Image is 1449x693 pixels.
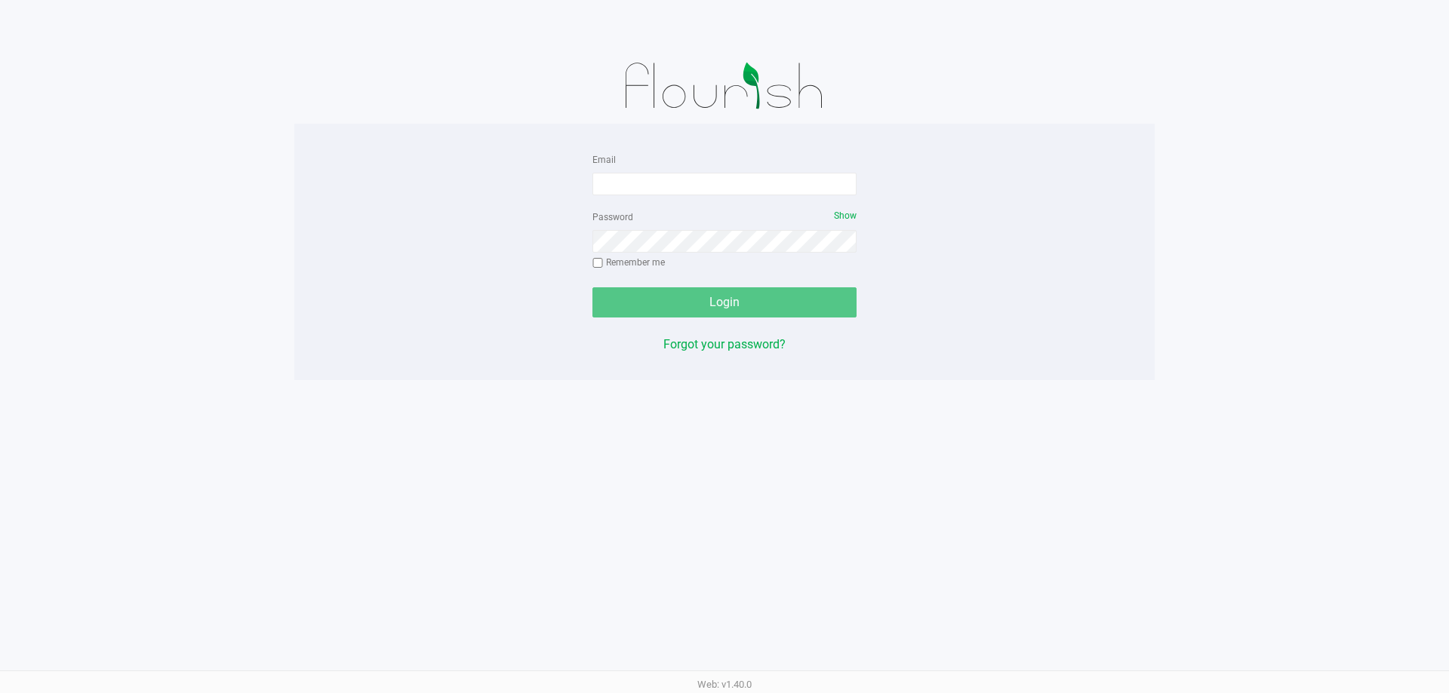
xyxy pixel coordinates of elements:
input: Remember me [592,258,603,268]
span: Show [834,210,857,221]
button: Forgot your password? [663,336,786,354]
label: Remember me [592,256,665,269]
span: Web: v1.40.0 [697,679,752,690]
label: Password [592,210,633,224]
label: Email [592,153,616,167]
